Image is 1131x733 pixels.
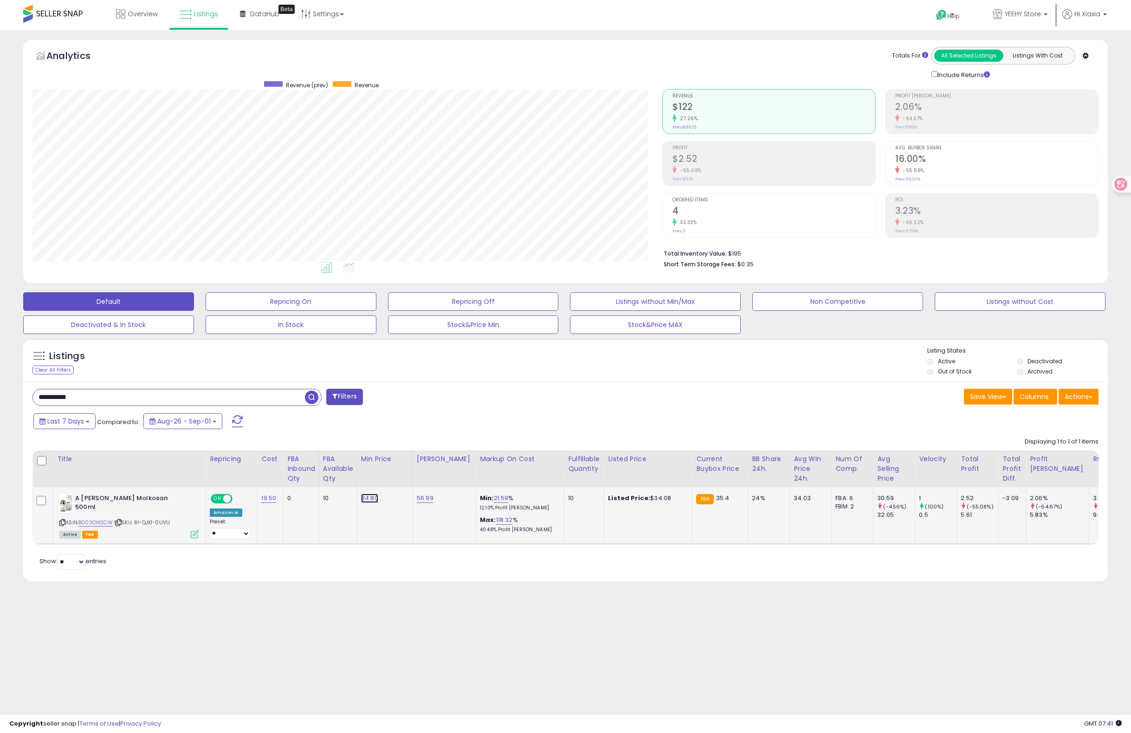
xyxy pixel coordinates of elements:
[877,511,915,519] div: 32.05
[1093,494,1131,502] div: 3.23%
[608,454,688,464] div: Listed Price
[677,115,698,122] small: 27.26%
[570,292,741,311] button: Listings without Min/Max
[929,2,978,30] a: Help
[494,494,509,503] a: 21.59
[361,454,409,464] div: Min Price
[672,146,875,151] span: Profit
[480,454,560,464] div: Markup on Cost
[1030,511,1089,519] div: 5.83%
[1002,494,1019,502] div: -3.09
[286,81,328,89] span: Revenue (prev)
[194,9,218,19] span: Listings
[128,9,158,19] span: Overview
[59,531,81,539] span: All listings currently available for purchase on Amazon
[480,494,557,511] div: %
[608,494,650,502] b: Listed Price:
[794,454,827,483] div: Avg Win Price 24h.
[672,228,685,234] small: Prev: 3
[877,494,915,502] div: 30.59
[1093,454,1127,464] div: ROI
[157,417,211,426] span: Aug-26 - Sep-01
[895,176,920,182] small: Prev: 36.00%
[480,527,557,533] p: 40.48% Profit [PERSON_NAME]
[936,9,947,21] i: Get Help
[206,292,376,311] button: Repricing On
[49,350,85,363] h5: Listings
[752,494,782,502] div: 24%
[947,12,960,20] span: Help
[78,519,113,527] a: B003OIXSCW
[568,454,600,474] div: Fulfillable Quantity
[677,219,697,226] small: 33.33%
[672,154,875,166] h2: $2.52
[1074,9,1100,19] span: Hi Xiaxia
[935,292,1105,311] button: Listings without Cost
[919,511,957,519] div: 0.5
[570,315,741,334] button: Stock&Price MAX
[752,454,786,474] div: BB Share 24h.
[964,389,1012,405] button: Save View
[1002,454,1022,483] div: Total Profit Diff.
[927,347,1108,355] p: Listing States:
[23,315,194,334] button: Deactivated & In Stock
[608,494,685,502] div: $34.08
[59,494,73,513] img: 41O38-TG+cL._SL40_.jpg
[97,418,140,426] span: Compared to:
[895,206,1098,218] h2: 3.23%
[361,494,378,503] a: 34.80
[323,494,350,502] div: 10
[47,417,84,426] span: Last 7 Days
[664,250,727,257] b: Total Inventory Value:
[961,494,998,502] div: 2.52
[677,167,702,174] small: -55.08%
[899,219,924,226] small: -66.32%
[212,495,223,503] span: ON
[664,247,1092,258] li: $195
[967,503,993,510] small: (-55.08%)
[46,49,109,64] h5: Analytics
[737,260,754,269] span: $0.35
[210,519,250,540] div: Preset:
[961,454,995,474] div: Total Profit
[1093,511,1131,519] div: 9.59%
[210,454,253,464] div: Repricing
[835,454,869,474] div: Num of Comp.
[1020,392,1049,401] span: Columns
[476,450,564,487] th: The percentage added to the cost of goods (COGS) that forms the calculator for Min & Max prices.
[388,315,559,334] button: Stock&Price Min
[261,454,279,464] div: Cost
[672,206,875,218] h2: 4
[696,494,713,504] small: FBA
[895,146,1098,151] span: Avg. Buybox Share
[672,176,693,182] small: Prev: $5.61
[1030,454,1085,474] div: Profit [PERSON_NAME]
[672,102,875,114] h2: $122
[877,454,911,483] div: Avg Selling Price
[206,315,376,334] button: In Stock
[1003,50,1072,62] button: Listings With Cost
[1005,9,1041,19] span: YEEHY Store
[326,389,362,405] button: Filters
[210,508,242,517] div: Amazon AI
[23,292,194,311] button: Default
[417,454,472,464] div: [PERSON_NAME]
[287,454,315,483] div: FBA inbound Qty
[82,531,98,539] span: FBA
[480,515,496,524] b: Max:
[895,198,1098,203] span: ROI
[919,454,953,464] div: Velocity
[278,5,295,14] div: Tooltip anchor
[417,494,433,503] a: 56.99
[716,494,730,502] span: 35.4
[1014,389,1057,405] button: Columns
[59,494,199,537] div: ASIN:
[75,494,188,514] b: A [PERSON_NAME] Molkosan 500ml
[961,511,998,519] div: 5.61
[496,515,513,525] a: 118.32
[287,494,312,502] div: 0
[895,124,917,130] small: Prev: 5.83%
[794,494,824,502] div: 34.03
[1036,503,1062,510] small: (-64.67%)
[388,292,559,311] button: Repricing Off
